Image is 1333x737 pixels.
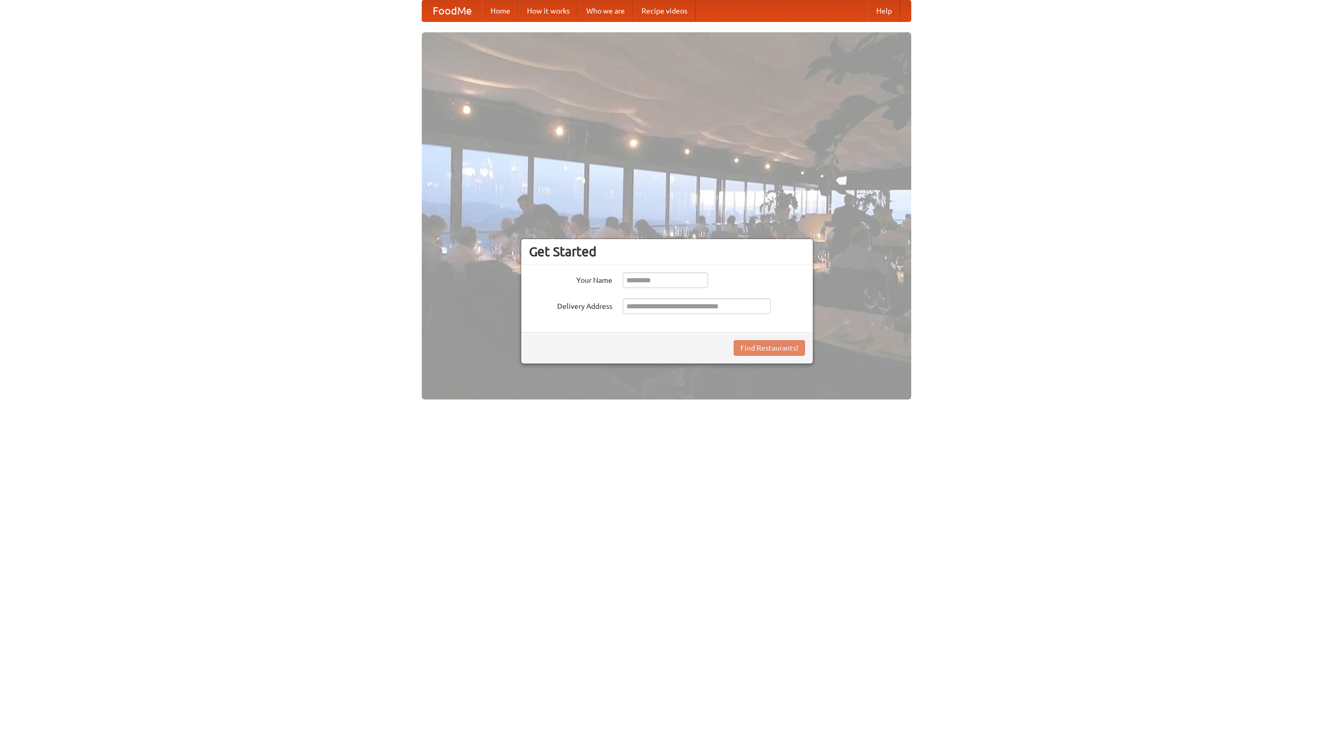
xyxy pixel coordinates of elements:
label: Delivery Address [529,298,612,311]
a: How it works [519,1,578,21]
a: Who we are [578,1,633,21]
button: Find Restaurants! [734,340,805,356]
a: Help [868,1,900,21]
h3: Get Started [529,244,805,259]
label: Your Name [529,272,612,285]
a: Recipe videos [633,1,696,21]
a: FoodMe [422,1,482,21]
a: Home [482,1,519,21]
